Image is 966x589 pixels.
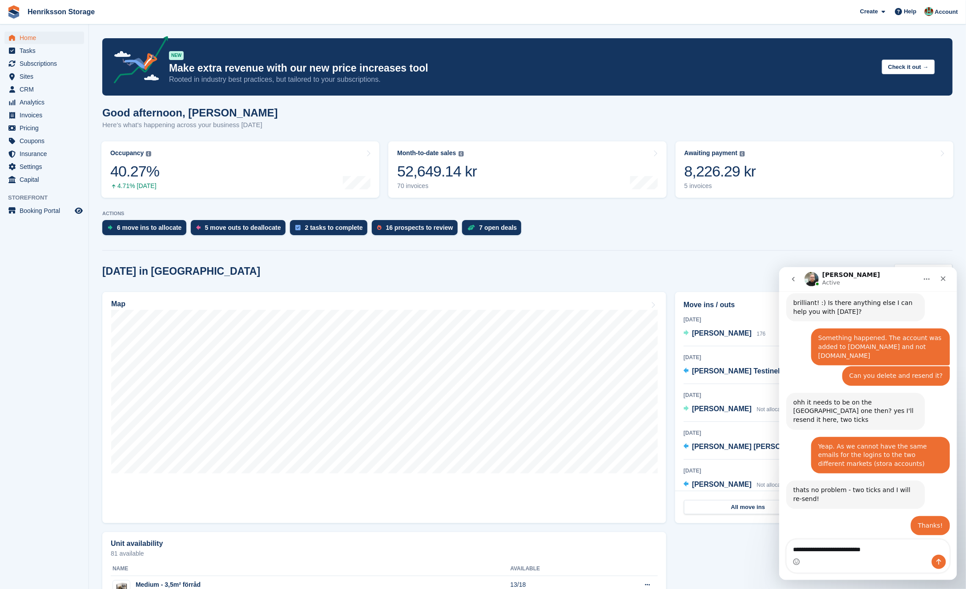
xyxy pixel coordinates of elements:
th: Available [510,562,601,576]
span: Invoices [20,109,73,121]
div: [DATE] [684,429,944,437]
span: Pricing [20,122,73,134]
span: Capital [20,173,73,186]
div: 40.27% [110,162,159,180]
span: Coupons [20,135,73,147]
h2: [DATE] in [GEOGRAPHIC_DATA] [102,265,260,277]
img: price-adjustments-announcement-icon-8257ccfd72463d97f412b2fc003d46551f7dbcb40ab6d574587a9cd5c0d94... [106,36,169,87]
th: Name [111,562,510,576]
div: [DATE] [684,316,944,324]
img: icon-info-grey-7440780725fd019a000dd9b08b2336e03edf1995a4989e88bcd33f0948082b44.svg [740,151,745,156]
iframe: To enrich screen reader interactions, please activate Accessibility in Grammarly extension settings [779,267,957,580]
p: 81 available [111,550,658,557]
img: move_outs_to_deallocate_icon-f764333ba52eb49d3ac5e1228854f67142a1ed5810a6f6cc68b1a99e826820c5.svg [196,225,201,230]
p: ACTIONS [102,211,953,216]
a: menu [4,44,84,57]
a: [PERSON_NAME] [PERSON_NAME] Filipsdotter 102 [684,441,868,453]
a: [PERSON_NAME] 176 [684,328,766,340]
div: Month-to-date sales [397,149,456,157]
a: [PERSON_NAME] Testinelle 10 [684,366,797,377]
a: menu [4,57,84,70]
a: menu [4,83,84,96]
span: Help [904,7,917,16]
div: 70 invoices [397,182,477,190]
a: menu [4,148,84,160]
div: 5 move outs to deallocate [205,224,281,231]
span: Not allocated [757,406,788,413]
span: [PERSON_NAME] Testinelle [692,367,786,375]
span: Home [20,32,73,44]
div: 52,649.14 kr [397,162,477,180]
div: [DATE] [684,391,944,399]
p: Rooted in industry best practices, but tailored to your subscriptions. [169,75,875,84]
img: icon-info-grey-7440780725fd019a000dd9b08b2336e03edf1995a4989e88bcd33f0948082b44.svg [459,151,464,156]
div: NEW [169,51,184,60]
button: Check it out → [882,60,935,74]
span: CRM [20,83,73,96]
button: Site: Vallentuna [894,264,953,279]
span: Account [935,8,958,16]
div: 2 tasks to complete [305,224,363,231]
a: menu [4,70,84,83]
h2: Unit availability [111,540,163,548]
span: Not allocated [757,482,788,488]
div: 16 prospects to review [386,224,453,231]
div: 8,226.29 kr [684,162,756,180]
img: move_ins_to_allocate_icon-fdf77a2bb77ea45bf5b3d319d69a93e2d87916cf1d5bf7949dd705db3b84f3ca.svg [108,225,113,230]
a: Month-to-date sales 52,649.14 kr 70 invoices [388,141,666,198]
img: Isak Martinelle [925,7,934,16]
a: menu [4,32,84,44]
a: menu [4,160,84,173]
div: 5 invoices [684,182,756,190]
img: icon-info-grey-7440780725fd019a000dd9b08b2336e03edf1995a4989e88bcd33f0948082b44.svg [146,151,151,156]
a: 7 open deals [462,220,526,240]
span: [PERSON_NAME] [692,481,752,488]
a: menu [4,204,84,217]
div: Awaiting payment [684,149,738,157]
h2: Move ins / outs [684,300,944,310]
a: menu [4,173,84,186]
a: Occupancy 40.27% 4.71% [DATE] [101,141,379,198]
span: Storefront [8,193,89,202]
h2: Map [111,300,125,308]
a: 6 move ins to allocate [102,220,191,240]
a: Preview store [73,205,84,216]
img: stora-icon-8386f47178a22dfd0bd8f6a31ec36ba5ce8667c1dd55bd0f319d3a0aa187defe.svg [7,5,20,19]
span: Subscriptions [20,57,73,70]
div: [DATE] [684,467,944,475]
span: Settings [20,160,73,173]
span: [PERSON_NAME] [692,329,752,337]
div: [DATE] [684,353,944,361]
a: Map [102,292,666,523]
span: Insurance [20,148,73,160]
div: 7 open deals [479,224,517,231]
span: Analytics [20,96,73,108]
a: Henriksson Storage [24,4,98,19]
span: Sites [20,70,73,83]
div: Occupancy [110,149,144,157]
p: Here's what's happening across your business [DATE] [102,120,278,130]
span: [PERSON_NAME] [692,405,752,413]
